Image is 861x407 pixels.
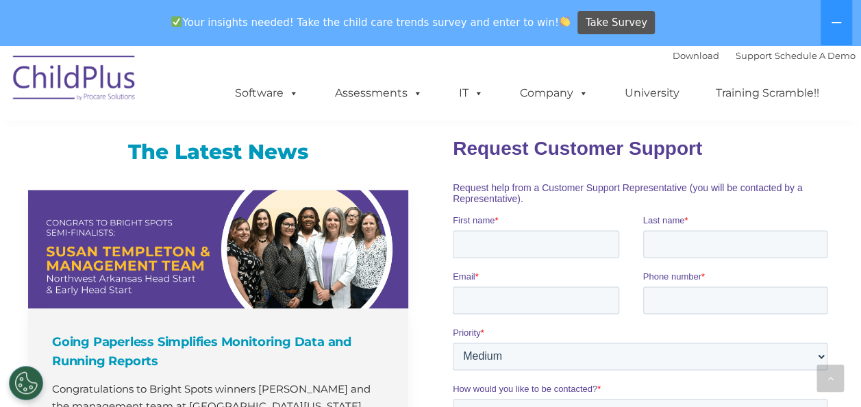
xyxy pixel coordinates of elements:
[577,11,655,35] a: Take Survey
[190,90,232,101] span: Last name
[702,79,833,107] a: Training Scramble!!
[560,16,570,27] img: 👏
[673,50,856,61] font: |
[586,11,647,35] span: Take Survey
[52,332,388,371] h4: Going Paperless Simplifies Monitoring Data and Running Reports
[506,79,602,107] a: Company
[221,79,312,107] a: Software
[166,9,576,36] span: Your insights needed! Take the child care trends survey and enter to win!
[28,138,408,166] h3: The Latest News
[190,147,249,157] span: Phone number
[775,50,856,61] a: Schedule A Demo
[6,46,143,114] img: ChildPlus by Procare Solutions
[611,79,693,107] a: University
[673,50,719,61] a: Download
[736,50,772,61] a: Support
[445,79,497,107] a: IT
[171,16,182,27] img: ✅
[321,79,436,107] a: Assessments
[9,366,43,400] button: Cookies Settings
